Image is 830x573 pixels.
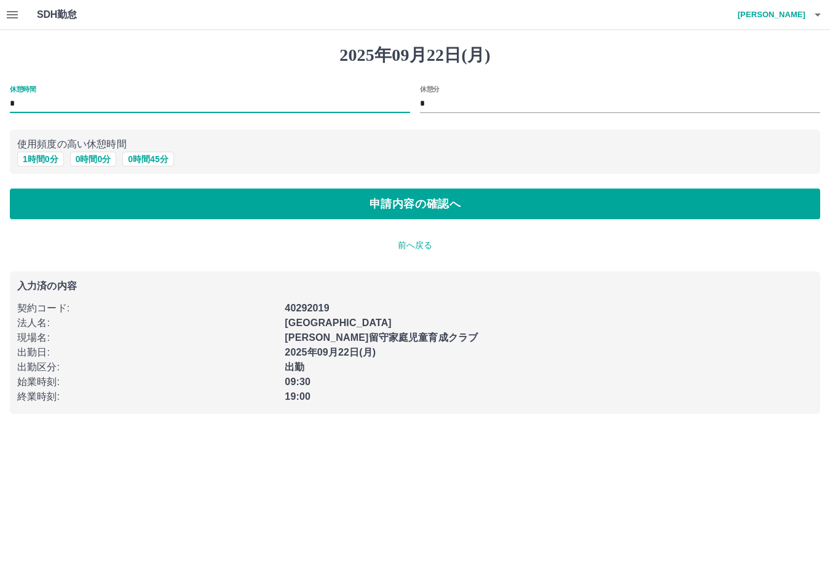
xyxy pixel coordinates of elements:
[285,391,310,402] b: 19:00
[285,362,304,372] b: 出勤
[17,301,277,316] p: 契約コード :
[10,45,820,66] h1: 2025年09月22日(月)
[10,239,820,252] p: 前へ戻る
[17,330,277,345] p: 現場名 :
[17,375,277,389] p: 始業時刻 :
[17,345,277,360] p: 出勤日 :
[17,389,277,404] p: 終業時刻 :
[122,152,173,166] button: 0時間45分
[17,152,64,166] button: 1時間0分
[70,152,117,166] button: 0時間0分
[285,303,329,313] b: 40292019
[17,137,813,152] p: 使用頻度の高い休憩時間
[17,316,277,330] p: 法人名 :
[420,84,440,93] label: 休憩分
[10,189,820,219] button: 申請内容の確認へ
[285,332,478,343] b: [PERSON_NAME]留守家庭児童育成クラブ
[10,84,36,93] label: 休憩時間
[17,360,277,375] p: 出勤区分 :
[285,347,376,357] b: 2025年09月22日(月)
[285,376,310,387] b: 09:30
[285,318,392,328] b: [GEOGRAPHIC_DATA]
[17,281,813,291] p: 入力済の内容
